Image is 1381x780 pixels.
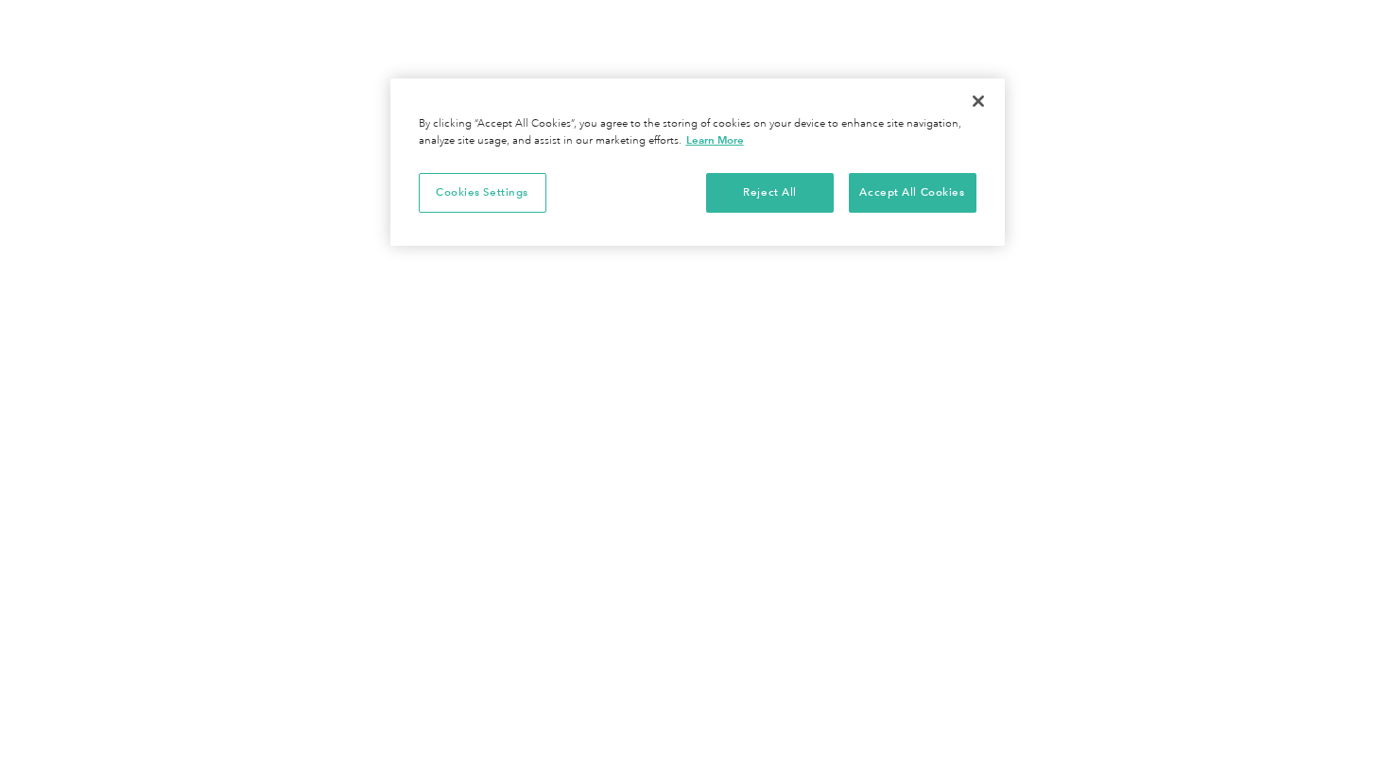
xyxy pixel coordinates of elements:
[706,173,834,213] button: Reject All
[958,80,999,122] button: Close
[390,78,1005,246] div: Cookie banner
[419,173,546,213] button: Cookies Settings
[419,116,976,149] div: By clicking “Accept All Cookies”, you agree to the storing of cookies on your device to enhance s...
[849,173,976,213] button: Accept All Cookies
[390,78,1005,246] div: Privacy
[686,133,744,147] a: More information about your privacy, opens in a new tab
